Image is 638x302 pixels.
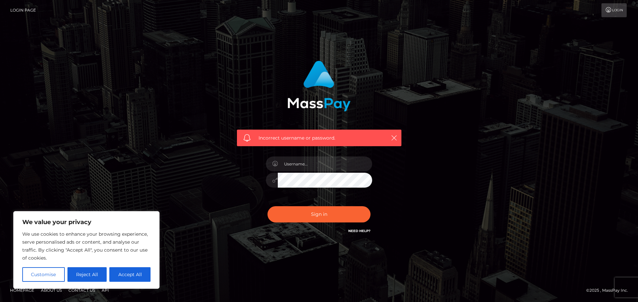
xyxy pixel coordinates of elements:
a: Need Help? [348,229,371,233]
button: Customise [22,267,65,282]
p: We value your privacy [22,218,151,226]
span: Incorrect username or password. [259,135,380,142]
a: API [99,285,112,295]
img: MassPay Login [287,61,351,111]
a: Login [601,3,627,17]
button: Accept All [109,267,151,282]
div: © 2025 , MassPay Inc. [586,287,633,294]
a: About Us [38,285,64,295]
p: We use cookies to enhance your browsing experience, serve personalised ads or content, and analys... [22,230,151,262]
input: Username... [278,156,372,171]
a: Login Page [10,3,36,17]
a: Homepage [7,285,37,295]
div: We value your privacy [13,211,159,289]
a: Contact Us [66,285,98,295]
button: Sign in [267,206,371,222]
button: Reject All [67,267,107,282]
